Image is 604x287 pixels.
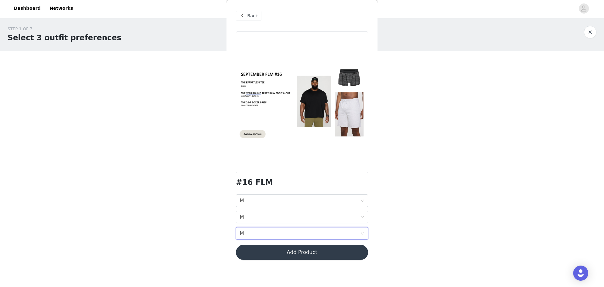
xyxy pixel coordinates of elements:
div: avatar [581,3,587,14]
a: Dashboard [10,1,44,15]
div: STEP 1 OF 7 [8,26,121,32]
h1: #16 FLM [236,178,273,187]
div: M [240,195,244,207]
i: icon: down [361,215,364,220]
span: Back [247,13,258,19]
div: M [240,227,244,239]
button: Add Product [236,245,368,260]
h1: Select 3 outfit preferences [8,32,121,43]
i: icon: down [361,199,364,203]
div: M [240,211,244,223]
a: Networks [46,1,77,15]
i: icon: down [361,232,364,236]
div: Open Intercom Messenger [573,266,588,281]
